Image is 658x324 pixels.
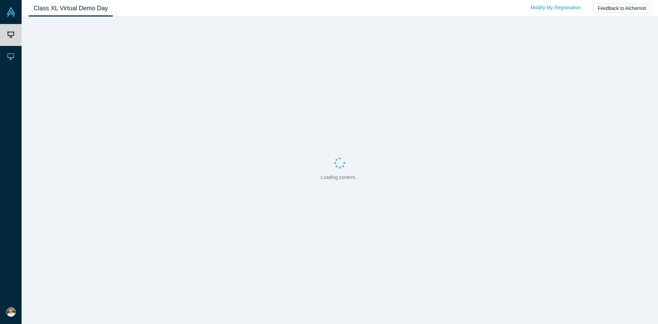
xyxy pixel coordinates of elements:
a: Class XL Virtual Demo Day [29,0,113,16]
img: Alchemist Vault Logo [6,7,16,17]
p: Loading content... [321,174,359,181]
img: Darren Thomson's Account [6,307,16,317]
button: Feedback to Alchemist [593,3,651,13]
a: Modify My Registration [523,2,588,14]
